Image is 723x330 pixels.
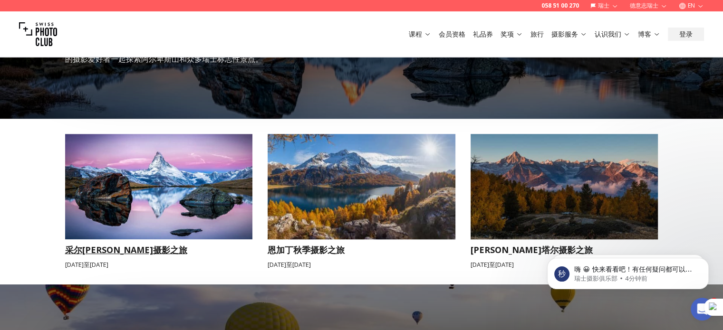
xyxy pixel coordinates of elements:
font: 3 [712,298,716,304]
img: 瑞士摄影俱乐部 [19,15,57,53]
font: [DATE] [90,260,108,269]
font: 瑞士 [598,1,609,9]
img: 恩加丁秋季摄影之旅 [258,129,464,245]
a: 课程 [409,29,431,39]
font: 058 51 00 270 [541,1,579,9]
button: 认识我们 [591,28,634,41]
font: 博客 [638,29,651,38]
font: 摄影服务 [551,29,578,38]
font: 至 [489,260,495,269]
a: 摄影服务 [551,29,587,39]
a: 采尔马特摄影之旅采尔[PERSON_NAME]摄影之旅[DATE]至[DATE] [65,134,253,269]
font: 奖项 [501,29,514,38]
a: 恩加丁秋季摄影之旅恩加丁秋季摄影之旅[DATE]至[DATE] [268,134,455,269]
a: 礼品券 [473,29,493,39]
a: 博客 [638,29,660,39]
button: 课程 [405,28,435,41]
iframe: 对讲机通知消息 [533,238,723,304]
iframe: 对讲机实时聊天 [691,298,713,321]
button: 摄影服务 [548,28,591,41]
a: 058 51 00 270 [541,2,579,9]
a: 旅行 [530,29,544,39]
font: [DATE] [471,260,489,269]
font: EN [688,1,695,9]
a: 马特塔尔摄影之旅[PERSON_NAME]塔尔摄影之旅[DATE]至[DATE] [471,134,658,269]
font: 登录 [679,29,693,38]
font: 至 [84,260,90,269]
font: 采尔[PERSON_NAME]摄影之旅 [65,244,187,255]
font: 课程 [409,29,422,38]
button: 奖项 [497,28,527,41]
font: [DATE] [268,260,286,269]
font: 至 [286,260,292,269]
a: 认识我们 [595,29,630,39]
button: 礼品券 [469,28,497,41]
font: 认识我们 [595,29,621,38]
font: [DATE] [495,260,514,269]
a: 奖项 [501,29,523,39]
font: [DATE] [65,260,84,269]
button: 旅行 [527,28,548,41]
a: 会员资格 [439,29,465,39]
font: [DATE] [292,260,311,269]
font: 恩加丁秋季摄影之旅 [268,244,345,255]
button: 博客 [634,28,664,41]
font: 德意志瑞士 [630,1,658,9]
font: [PERSON_NAME]塔尔摄影之旅 [471,244,593,255]
button: 登录 [668,28,704,41]
button: 会员资格 [435,28,469,41]
img: 马特塔尔摄影之旅 [461,129,667,245]
img: 采尔马特摄影之旅 [65,134,253,239]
